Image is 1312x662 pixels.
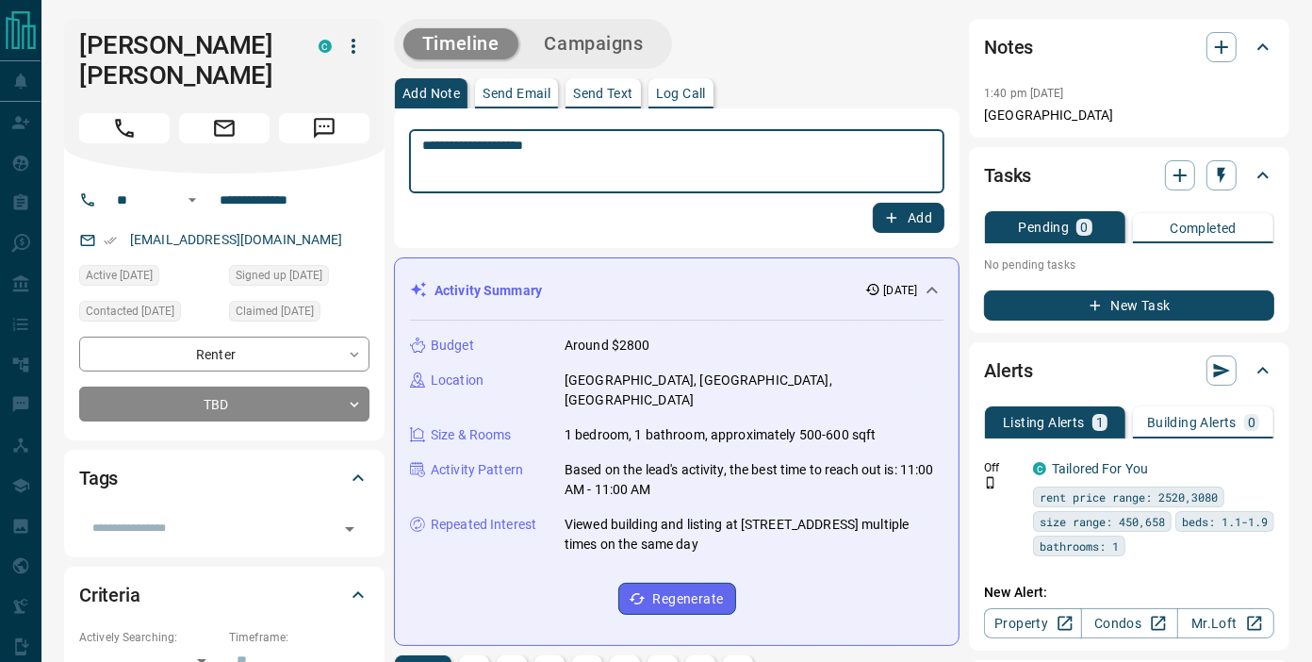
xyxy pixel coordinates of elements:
svg: Push Notification Only [984,476,997,489]
p: Add Note [402,87,460,100]
div: Fri Sep 12 2025 [229,265,369,291]
div: condos.ca [319,40,332,53]
a: Property [984,608,1081,638]
span: Active [DATE] [86,266,153,285]
button: Campaigns [526,28,663,59]
span: Email [179,113,270,143]
a: [EMAIL_ADDRESS][DOMAIN_NAME] [130,232,343,247]
span: size range: 450,658 [1040,512,1165,531]
div: TBD [79,387,369,422]
p: 1:40 pm [DATE] [984,87,1064,100]
button: Open [181,189,204,211]
p: No pending tasks [984,251,1274,279]
span: beds: 1.1-1.9 [1182,512,1268,531]
p: [DATE] [884,282,918,299]
p: Based on the lead's activity, the best time to reach out is: 11:00 AM - 11:00 AM [565,460,943,500]
p: 0 [1248,416,1255,429]
p: Building Alerts [1147,416,1237,429]
div: Notes [984,25,1274,70]
p: Send Text [573,87,633,100]
p: Activity Summary [435,281,542,301]
p: Viewed building and listing at [STREET_ADDRESS] multiple times on the same day [565,515,943,554]
span: Contacted [DATE] [86,302,174,321]
a: Tailored For You [1052,461,1148,476]
p: [GEOGRAPHIC_DATA], [GEOGRAPHIC_DATA], [GEOGRAPHIC_DATA] [565,371,943,410]
h2: Alerts [984,356,1033,386]
p: Budget [431,336,474,356]
p: Around $2800 [565,336,650,356]
p: Actively Searching: [79,629,220,646]
div: condos.ca [1033,462,1046,475]
div: Renter [79,337,369,372]
span: rent price range: 2520,3080 [1040,488,1218,506]
span: Claimed [DATE] [236,302,314,321]
p: Location [431,371,484,390]
div: Fri Sep 12 2025 [229,301,369,327]
svg: Email Verified [104,234,117,247]
h2: Notes [984,32,1033,62]
p: Size & Rooms [431,425,512,445]
h2: Tags [79,463,118,493]
p: 1 bedroom, 1 bathroom, approximately 500-600 sqft [565,425,876,445]
span: Signed up [DATE] [236,266,322,285]
h2: Tasks [984,160,1031,190]
a: Mr.Loft [1177,608,1274,638]
a: Condos [1081,608,1178,638]
p: Send Email [483,87,550,100]
div: Alerts [984,348,1274,393]
p: 0 [1080,221,1088,234]
p: New Alert: [984,583,1274,603]
button: Timeline [403,28,518,59]
h1: [PERSON_NAME] [PERSON_NAME] [79,30,290,91]
button: Regenerate [618,583,736,615]
p: Pending [1019,221,1070,234]
p: Repeated Interest [431,515,536,535]
p: Off [984,459,1022,476]
p: Timeframe: [229,629,369,646]
div: Criteria [79,572,369,618]
p: Activity Pattern [431,460,523,480]
div: Tags [79,455,369,501]
p: [GEOGRAPHIC_DATA] [984,106,1274,125]
div: Fri Sep 12 2025 [79,265,220,291]
span: Message [279,113,369,143]
p: Listing Alerts [1003,416,1085,429]
p: 1 [1096,416,1104,429]
button: Add [873,203,944,233]
button: Open [336,516,363,542]
button: New Task [984,290,1274,321]
h2: Criteria [79,580,140,610]
div: Activity Summary[DATE] [410,273,943,308]
span: bathrooms: 1 [1040,537,1119,555]
p: Log Call [656,87,706,100]
span: Call [79,113,170,143]
div: Tasks [984,153,1274,198]
div: Fri Sep 12 2025 [79,301,220,327]
p: Completed [1170,222,1237,235]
